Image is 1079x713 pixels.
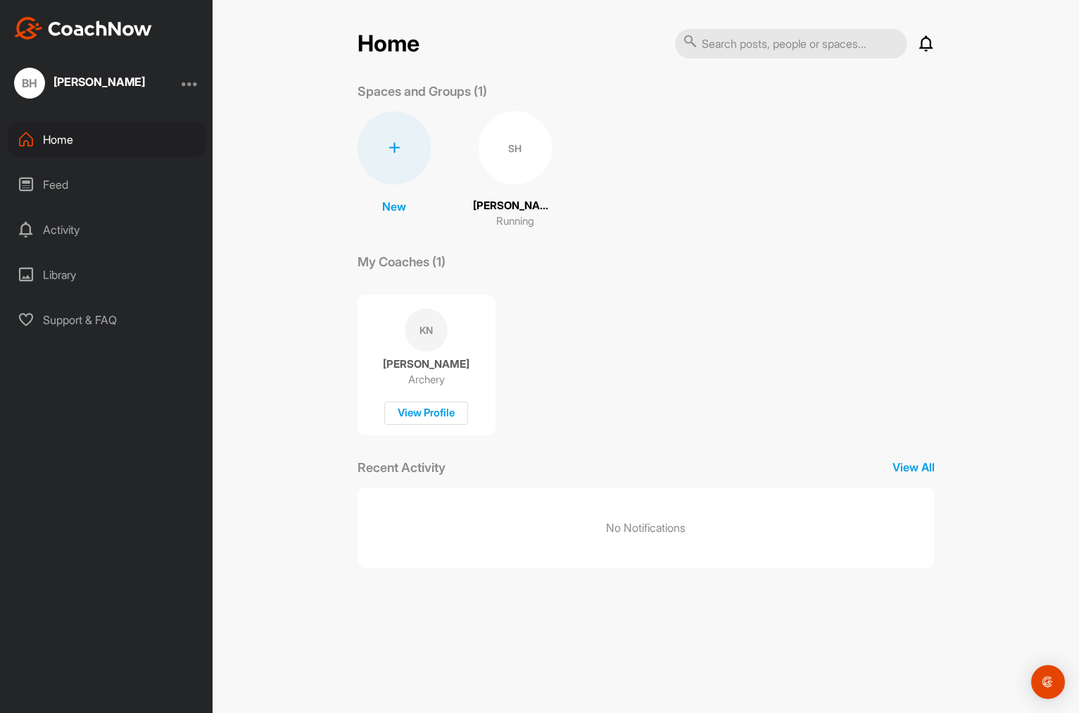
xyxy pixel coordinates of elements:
p: View All [892,459,935,476]
div: [PERSON_NAME] [53,76,145,87]
p: Archery [408,373,445,387]
p: Recent Activity [358,458,446,477]
div: SH [479,111,552,185]
div: Open Intercom Messenger [1031,665,1065,699]
p: Spaces and Groups (1) [358,82,487,101]
p: No Notifications [606,519,686,536]
p: [PERSON_NAME] [383,357,469,371]
p: [PERSON_NAME] [473,198,557,214]
a: SH[PERSON_NAME]Running [473,111,557,230]
div: Feed [8,167,206,202]
p: Running [496,213,534,230]
div: Activity [8,212,206,247]
div: KN [405,309,448,352]
input: Search posts, people or spaces... [675,29,907,58]
div: Library [8,257,206,292]
p: My Coaches (1) [358,252,446,271]
div: BH [14,68,45,99]
p: New [382,198,406,215]
div: Support & FAQ [8,302,206,337]
div: View Profile [384,402,468,425]
div: Home [8,122,206,157]
img: CoachNow [14,17,152,39]
h2: Home [358,30,419,58]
